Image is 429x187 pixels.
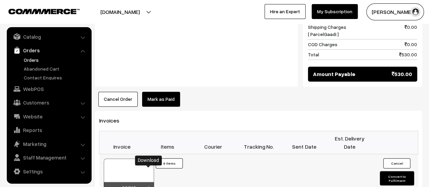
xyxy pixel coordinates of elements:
a: Hire an Expert [265,4,306,19]
a: Marketing [8,138,89,150]
a: Orders [8,44,89,56]
span: Shipping Charges [ ParcelGaadi ] [308,23,346,38]
th: Sent Date [281,131,327,154]
a: Reports [8,124,89,136]
a: Contact Enquires [22,74,89,81]
span: COD Charges [308,41,337,48]
img: user [410,7,421,17]
a: Settings [8,165,89,177]
a: Mark as Paid [142,92,180,107]
span: 0.00 [405,23,417,38]
th: Invoice [99,131,145,154]
a: Customers [8,96,89,109]
a: Abandoned Cart [22,65,89,72]
button: Convert to Fulfilment [380,171,414,185]
button: 6 Items [156,158,183,168]
th: Courier [190,131,236,154]
span: 0.00 [405,41,417,48]
button: Cancel Order [98,92,138,107]
span: Amount Payable [313,70,355,78]
a: COMMMERCE [8,7,68,15]
a: Website [8,110,89,123]
a: Orders [22,56,89,63]
div: Download [135,155,162,165]
a: Staff Management [8,151,89,164]
a: My Subscription [312,4,358,19]
button: [DOMAIN_NAME] [77,3,163,20]
th: Items [145,131,190,154]
button: [PERSON_NAME] [366,3,424,20]
span: Invoices [99,117,128,124]
a: Catalog [8,31,89,43]
span: 530.00 [392,70,412,78]
button: Cancel [383,158,410,168]
a: WebPOS [8,83,89,95]
span: Total [308,51,319,58]
th: Est. Delivery Date [327,131,372,154]
span: 530.00 [399,51,417,58]
th: Tracking No. [236,131,281,154]
img: COMMMERCE [8,9,80,14]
